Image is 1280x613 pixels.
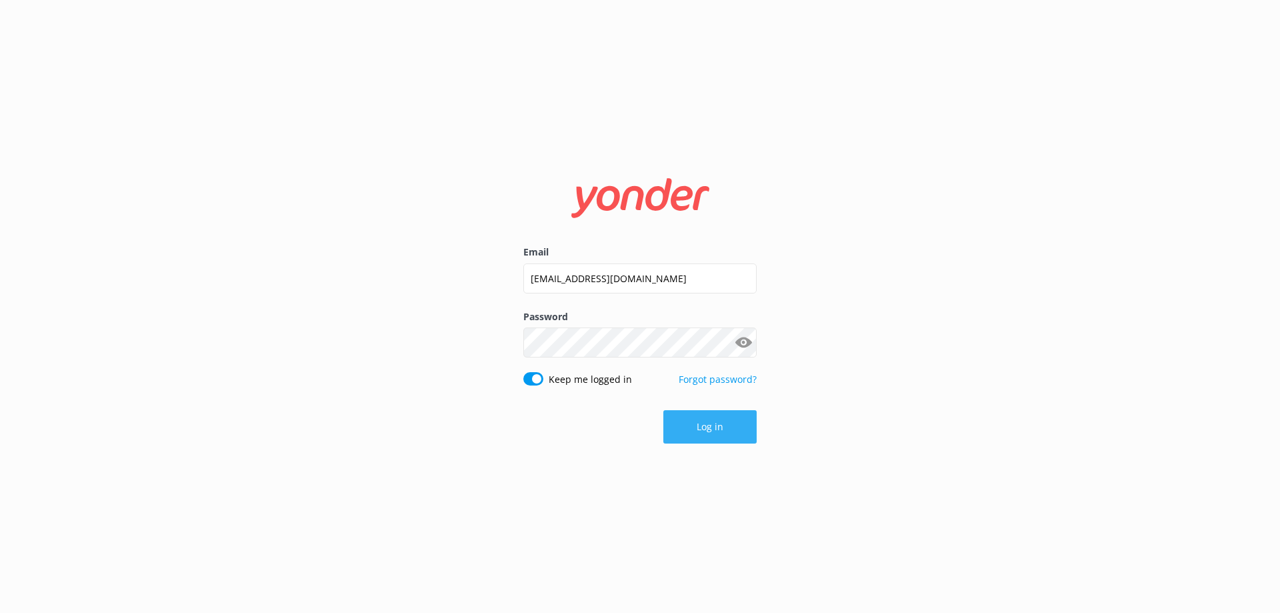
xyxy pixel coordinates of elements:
[523,310,757,324] label: Password
[523,263,757,293] input: user@emailaddress.com
[679,373,757,386] a: Forgot password?
[663,410,757,444] button: Log in
[549,372,632,387] label: Keep me logged in
[730,330,757,356] button: Show password
[523,245,757,259] label: Email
